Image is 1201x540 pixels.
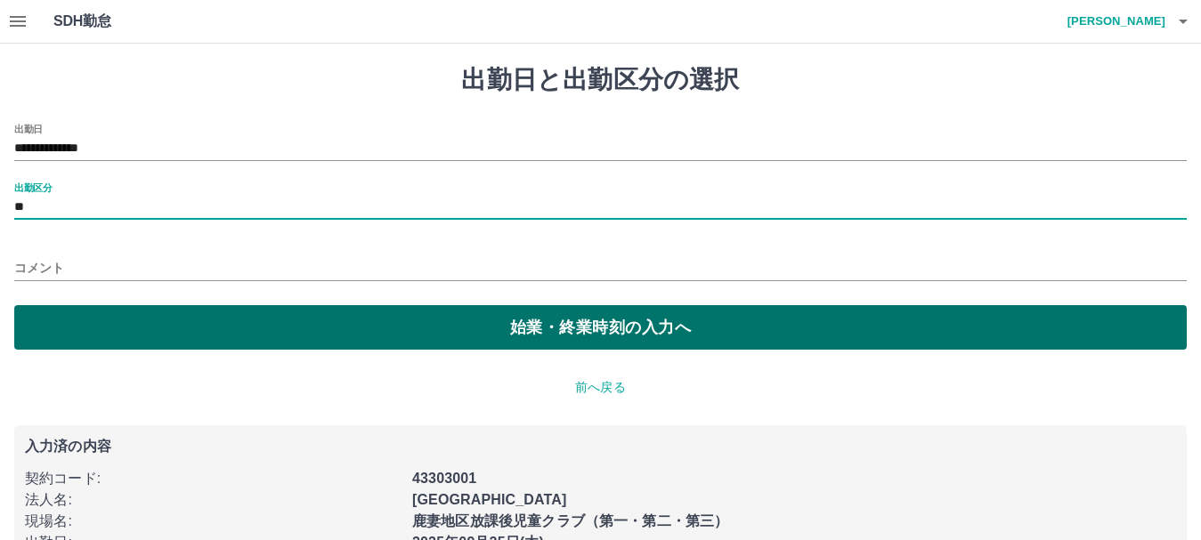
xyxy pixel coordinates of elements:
b: 43303001 [412,471,476,486]
b: 鹿妻地区放課後児童クラブ（第一・第二・第三） [412,513,728,528]
p: 前へ戻る [14,378,1187,397]
p: 入力済の内容 [25,439,1176,454]
label: 出勤区分 [14,181,52,194]
p: 現場名 : [25,511,402,532]
label: 出勤日 [14,122,43,135]
p: 契約コード : [25,468,402,489]
b: [GEOGRAPHIC_DATA] [412,492,567,507]
h1: 出勤日と出勤区分の選択 [14,65,1187,95]
button: 始業・終業時刻の入力へ [14,305,1187,350]
p: 法人名 : [25,489,402,511]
